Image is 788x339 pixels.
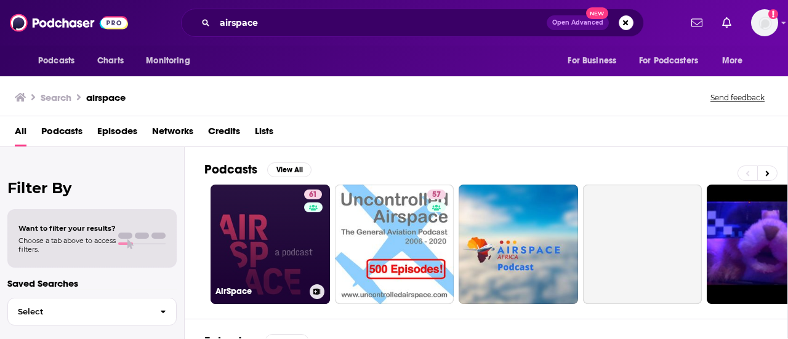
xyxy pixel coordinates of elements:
[97,121,137,146] a: Episodes
[267,162,312,177] button: View All
[10,11,128,34] img: Podchaser - Follow, Share and Rate Podcasts
[7,179,177,197] h2: Filter By
[211,185,330,304] a: 61AirSpace
[547,15,609,30] button: Open AdvancedNew
[686,12,707,33] a: Show notifications dropdown
[204,162,312,177] a: PodcastsView All
[751,9,778,36] img: User Profile
[7,277,177,289] p: Saved Searches
[707,92,768,103] button: Send feedback
[432,189,441,201] span: 57
[714,49,758,73] button: open menu
[7,298,177,325] button: Select
[586,7,608,19] span: New
[559,49,632,73] button: open menu
[751,9,778,36] button: Show profile menu
[97,52,124,70] span: Charts
[215,13,547,33] input: Search podcasts, credits, & more...
[181,9,644,37] div: Search podcasts, credits, & more...
[18,224,116,233] span: Want to filter your results?
[38,52,74,70] span: Podcasts
[41,92,71,103] h3: Search
[8,308,150,316] span: Select
[631,49,716,73] button: open menu
[768,9,778,19] svg: Add a profile image
[15,121,26,146] a: All
[215,286,305,297] h3: AirSpace
[137,49,206,73] button: open menu
[86,92,126,103] h3: airspace
[204,162,257,177] h2: Podcasts
[309,189,317,201] span: 61
[639,52,698,70] span: For Podcasters
[18,236,116,253] span: Choose a tab above to access filters.
[427,189,446,199] a: 57
[41,121,82,146] a: Podcasts
[722,52,743,70] span: More
[255,121,273,146] a: Lists
[304,189,322,199] a: 61
[208,121,240,146] a: Credits
[717,12,736,33] a: Show notifications dropdown
[568,52,616,70] span: For Business
[552,20,603,26] span: Open Advanced
[30,49,90,73] button: open menu
[335,185,454,304] a: 57
[751,9,778,36] span: Logged in as mdekoning
[89,49,131,73] a: Charts
[146,52,190,70] span: Monitoring
[152,121,193,146] a: Networks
